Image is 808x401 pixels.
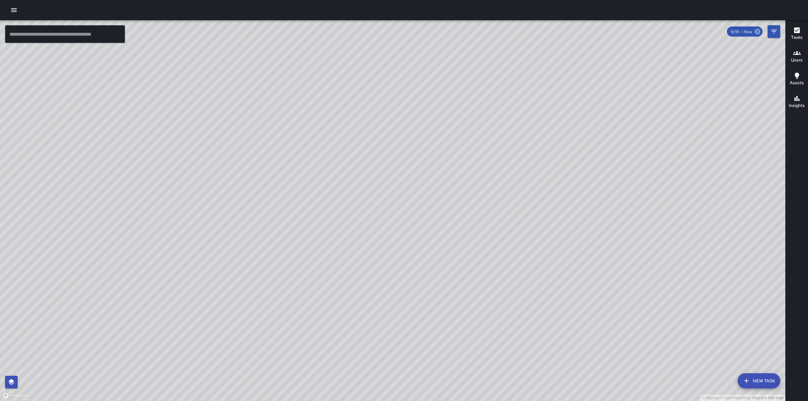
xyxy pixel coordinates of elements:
[768,25,780,38] button: Filters
[791,34,803,41] h6: Tasks
[727,29,756,34] span: 9/18 — Now
[738,373,780,388] button: New Task
[727,27,763,37] div: 9/18 — Now
[791,57,803,64] h6: Users
[786,23,808,45] button: Tasks
[789,102,805,109] h6: Insights
[786,45,808,68] button: Users
[790,80,804,86] h6: Assets
[786,91,808,114] button: Insights
[786,68,808,91] button: Assets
